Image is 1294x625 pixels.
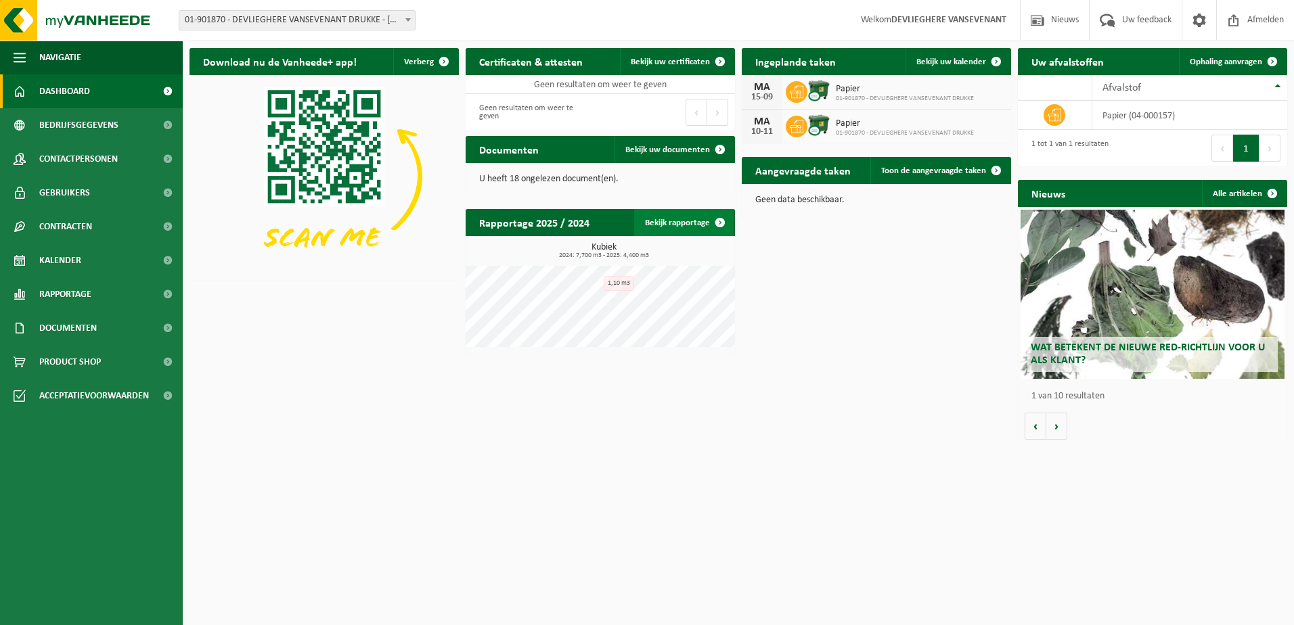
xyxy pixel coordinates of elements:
[1031,392,1280,401] p: 1 van 10 resultaten
[1018,48,1117,74] h2: Uw afvalstoffen
[1233,135,1259,162] button: 1
[39,176,90,210] span: Gebruikers
[466,75,735,94] td: Geen resultaten om weer te geven
[479,175,721,184] p: U heeft 18 ongelezen document(en).
[39,345,101,379] span: Product Shop
[39,277,91,311] span: Rapportage
[836,84,974,95] span: Papier
[604,276,634,291] div: 1,10 m3
[836,118,974,129] span: Papier
[916,57,986,66] span: Bekijk uw kalender
[686,99,707,126] button: Previous
[807,114,830,137] img: WB-1100-CU
[836,95,974,103] span: 01-901870 - DEVLIEGHERE VANSEVENANT DRUKKE
[1211,135,1233,162] button: Previous
[472,243,735,259] h3: Kubiek
[881,166,986,175] span: Toon de aangevraagde taken
[631,57,710,66] span: Bekijk uw certificaten
[404,57,434,66] span: Verberg
[749,82,776,93] div: MA
[634,209,734,236] a: Bekijk rapportage
[836,129,974,137] span: 01-901870 - DEVLIEGHERE VANSEVENANT DRUKKE
[39,311,97,345] span: Documenten
[39,74,90,108] span: Dashboard
[466,136,552,162] h2: Documenten
[807,79,830,102] img: WB-1100-CU
[707,99,728,126] button: Next
[1025,133,1109,163] div: 1 tot 1 van 1 resultaten
[39,244,81,277] span: Kalender
[466,48,596,74] h2: Certificaten & attesten
[472,252,735,259] span: 2024: 7,700 m3 - 2025: 4,400 m3
[1021,210,1285,379] a: Wat betekent de nieuwe RED-richtlijn voor u als klant?
[625,145,710,154] span: Bekijk uw documenten
[393,48,458,75] button: Verberg
[1025,413,1046,440] button: Vorige
[742,48,849,74] h2: Ingeplande taken
[906,48,1010,75] a: Bekijk uw kalender
[189,48,370,74] h2: Download nu de Vanheede+ app!
[39,142,118,176] span: Contactpersonen
[39,108,118,142] span: Bedrijfsgegevens
[749,116,776,127] div: MA
[472,97,594,127] div: Geen resultaten om weer te geven
[870,157,1010,184] a: Toon de aangevraagde taken
[1018,180,1079,206] h2: Nieuws
[189,75,459,277] img: Download de VHEPlus App
[1202,180,1286,207] a: Alle artikelen
[39,379,149,413] span: Acceptatievoorwaarden
[1190,57,1262,66] span: Ophaling aanvragen
[179,10,416,30] span: 01-901870 - DEVLIEGHERE VANSEVENANT DRUKKE - OUDENBURG
[1046,413,1067,440] button: Volgende
[1259,135,1280,162] button: Next
[1031,342,1265,366] span: Wat betekent de nieuwe RED-richtlijn voor u als klant?
[749,93,776,102] div: 15-09
[1179,48,1286,75] a: Ophaling aanvragen
[742,157,864,183] h2: Aangevraagde taken
[755,195,998,205] p: Geen data beschikbaar.
[620,48,734,75] a: Bekijk uw certificaten
[615,136,734,163] a: Bekijk uw documenten
[749,127,776,137] div: 10-11
[1092,101,1287,130] td: papier (04-000157)
[39,210,92,244] span: Contracten
[1102,83,1141,93] span: Afvalstof
[891,15,1006,25] strong: DEVLIEGHERE VANSEVENANT
[179,11,415,30] span: 01-901870 - DEVLIEGHERE VANSEVENANT DRUKKE - OUDENBURG
[39,41,81,74] span: Navigatie
[466,209,603,235] h2: Rapportage 2025 / 2024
